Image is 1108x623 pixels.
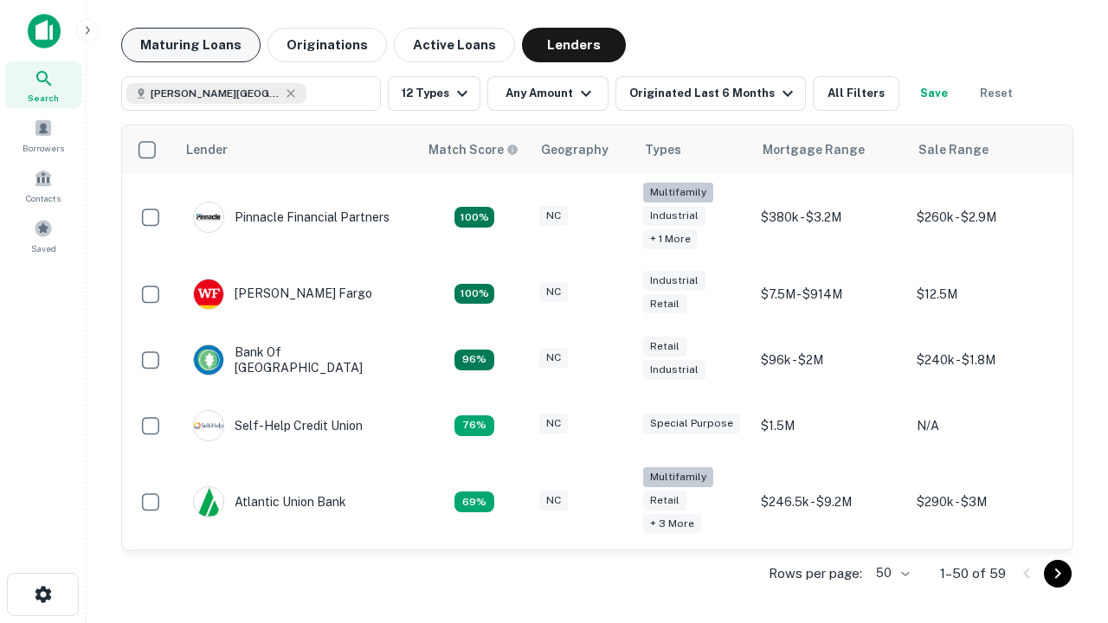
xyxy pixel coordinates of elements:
[643,337,686,356] div: Retail
[752,393,908,459] td: $1.5M
[541,139,609,160] div: Geography
[763,139,865,160] div: Mortgage Range
[194,345,223,375] img: picture
[522,28,626,62] button: Lenders
[193,344,401,376] div: Bank Of [GEOGRAPHIC_DATA]
[908,125,1064,174] th: Sale Range
[151,86,280,101] span: [PERSON_NAME][GEOGRAPHIC_DATA], [GEOGRAPHIC_DATA]
[940,563,1006,584] p: 1–50 of 59
[906,76,962,111] button: Save your search to get updates of matches that match your search criteria.
[454,284,494,305] div: Matching Properties: 15, hasApolloMatch: undefined
[28,14,61,48] img: capitalize-icon.png
[194,411,223,440] img: picture
[643,491,686,511] div: Retail
[539,282,568,302] div: NC
[643,360,705,380] div: Industrial
[5,112,81,158] a: Borrowers
[869,561,912,586] div: 50
[1044,560,1072,588] button: Go to next page
[643,183,713,202] div: Multifamily
[26,191,61,205] span: Contacts
[539,414,568,434] div: NC
[5,61,81,108] a: Search
[267,28,387,62] button: Originations
[643,514,701,534] div: + 3 more
[531,125,635,174] th: Geography
[908,174,1064,261] td: $260k - $2.9M
[813,76,899,111] button: All Filters
[487,76,609,111] button: Any Amount
[752,327,908,393] td: $96k - $2M
[645,139,681,160] div: Types
[194,279,223,309] img: picture
[454,491,494,512] div: Matching Properties: 10, hasApolloMatch: undefined
[1021,429,1108,512] iframe: Chat Widget
[193,279,372,310] div: [PERSON_NAME] Fargo
[193,202,390,233] div: Pinnacle Financial Partners
[752,261,908,327] td: $7.5M - $914M
[5,162,81,209] a: Contacts
[643,467,713,487] div: Multifamily
[752,174,908,261] td: $380k - $3.2M
[643,294,686,314] div: Retail
[193,410,363,441] div: Self-help Credit Union
[186,139,228,160] div: Lender
[428,140,515,159] h6: Match Score
[908,261,1064,327] td: $12.5M
[635,125,752,174] th: Types
[918,139,989,160] div: Sale Range
[194,202,223,232] img: picture
[969,76,1024,111] button: Reset
[908,327,1064,393] td: $240k - $1.8M
[643,229,698,249] div: + 1 more
[428,140,519,159] div: Capitalize uses an advanced AI algorithm to match your search with the best lender. The match sco...
[5,212,81,259] a: Saved
[643,206,705,226] div: Industrial
[418,125,531,174] th: Capitalize uses an advanced AI algorithm to match your search with the best lender. The match sco...
[752,459,908,546] td: $246.5k - $9.2M
[176,125,418,174] th: Lender
[23,141,64,155] span: Borrowers
[454,350,494,370] div: Matching Properties: 14, hasApolloMatch: undefined
[454,415,494,436] div: Matching Properties: 11, hasApolloMatch: undefined
[539,348,568,368] div: NC
[643,414,740,434] div: Special Purpose
[121,28,261,62] button: Maturing Loans
[28,91,59,105] span: Search
[539,206,568,226] div: NC
[193,486,346,517] div: Atlantic Union Bank
[629,83,798,104] div: Originated Last 6 Months
[394,28,515,62] button: Active Loans
[31,241,56,255] span: Saved
[908,393,1064,459] td: N/A
[615,76,806,111] button: Originated Last 6 Months
[908,459,1064,546] td: $290k - $3M
[539,491,568,511] div: NC
[194,487,223,517] img: picture
[752,125,908,174] th: Mortgage Range
[769,563,862,584] p: Rows per page:
[454,207,494,228] div: Matching Properties: 26, hasApolloMatch: undefined
[643,271,705,291] div: Industrial
[388,76,480,111] button: 12 Types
